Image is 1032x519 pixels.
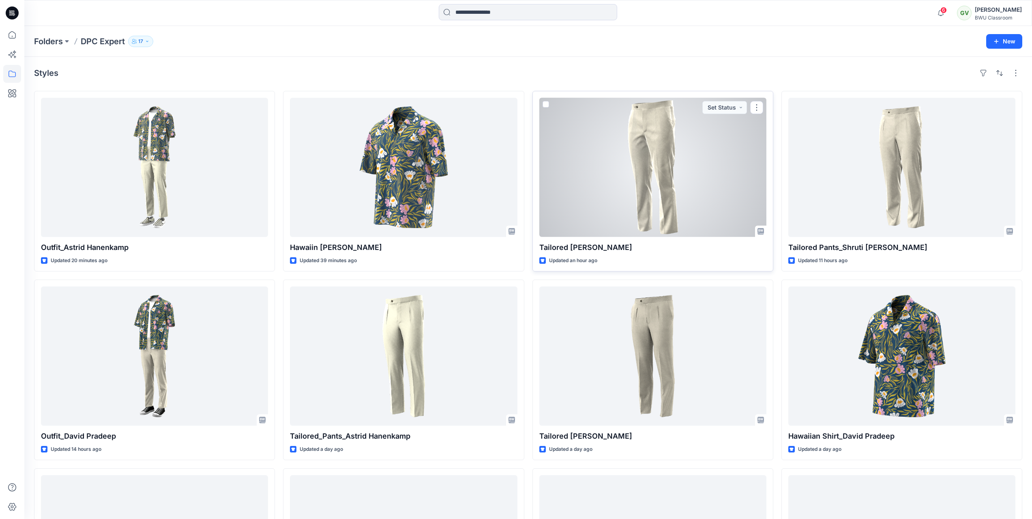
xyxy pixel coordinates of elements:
[975,15,1022,21] div: BWU Classroom
[549,445,592,454] p: Updated a day ago
[549,256,597,265] p: Updated an hour ago
[41,286,268,426] a: Outfit_David Pradeep
[957,6,972,20] div: GV
[539,431,766,442] p: Tailored [PERSON_NAME]
[798,445,841,454] p: Updated a day ago
[788,431,1015,442] p: Hawaiian Shirt_David Pradeep
[41,242,268,253] p: Outfit_Astrid Hanenkamp
[290,98,517,237] a: Hawaiin Shirt_Devmini De Silva
[975,5,1022,15] div: [PERSON_NAME]
[788,286,1015,426] a: Hawaiian Shirt_David Pradeep
[34,36,63,47] a: Folders
[940,7,947,13] span: 6
[788,242,1015,253] p: Tailored Pants_Shruti [PERSON_NAME]
[290,286,517,426] a: Tailored_Pants_Astrid Hanenkamp
[34,68,58,78] h4: Styles
[788,98,1015,237] a: Tailored Pants_Shruti Rathor
[290,242,517,253] p: Hawaiin [PERSON_NAME]
[41,431,268,442] p: Outfit_David Pradeep
[41,98,268,237] a: Outfit_Astrid Hanenkamp
[290,431,517,442] p: Tailored_Pants_Astrid Hanenkamp
[986,34,1022,49] button: New
[300,256,357,265] p: Updated 39 minutes ago
[128,36,153,47] button: 17
[798,256,847,265] p: Updated 11 hours ago
[300,445,343,454] p: Updated a day ago
[539,98,766,237] a: Tailored Pants_Devmini De Silva
[51,256,107,265] p: Updated 20 minutes ago
[539,242,766,253] p: Tailored [PERSON_NAME]
[51,445,101,454] p: Updated 14 hours ago
[81,36,125,47] p: DPC Expert
[138,37,143,46] p: 17
[539,286,766,426] a: Tailored Pants_David Pradeep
